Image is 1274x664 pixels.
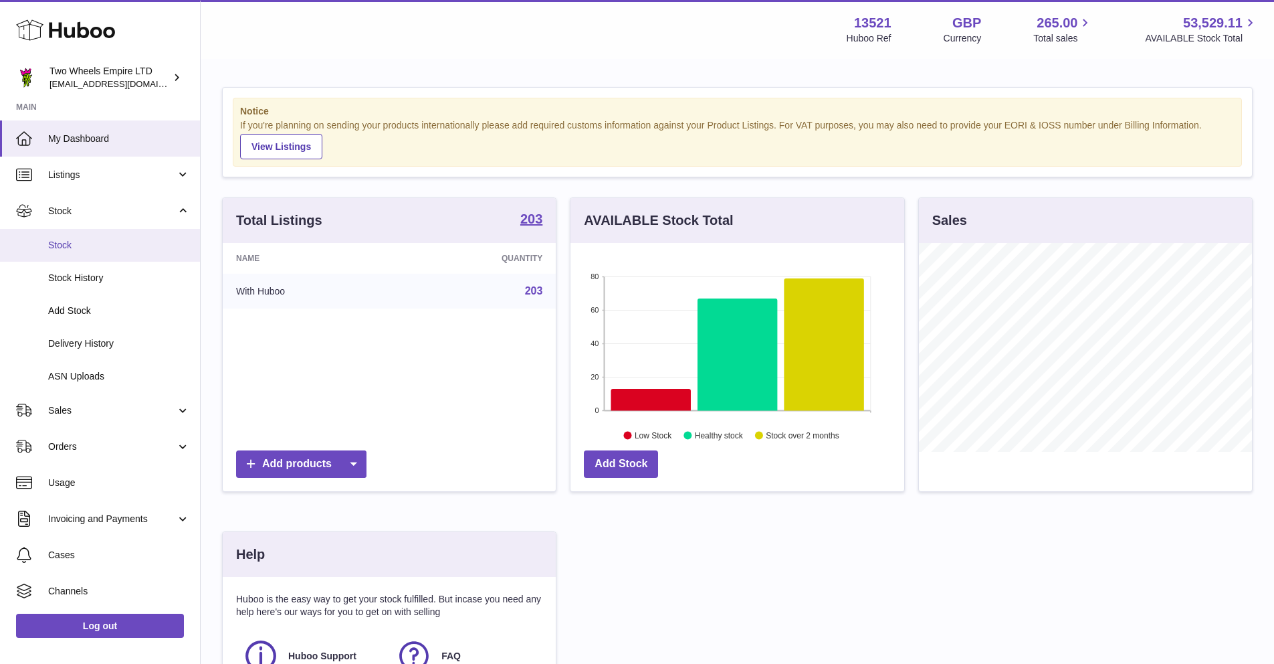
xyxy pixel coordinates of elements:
[236,450,366,478] a: Add products
[223,243,399,274] th: Name
[584,212,733,230] h3: AVAILABLE Stock Total
[591,306,599,314] text: 60
[944,32,982,45] div: Currency
[48,585,190,598] span: Channels
[1183,14,1243,32] span: 53,529.11
[854,14,891,32] strong: 13521
[240,119,1235,159] div: If you're planning on sending your products internationally please add required customs informati...
[399,243,556,274] th: Quantity
[48,169,176,181] span: Listings
[847,32,891,45] div: Huboo Ref
[1033,14,1093,45] a: 265.00 Total sales
[1033,32,1093,45] span: Total sales
[441,650,461,663] span: FAQ
[236,546,265,564] h3: Help
[223,274,399,309] td: With Huboo
[49,78,197,89] span: [EMAIL_ADDRESS][DOMAIN_NAME]
[1145,14,1258,45] a: 53,529.11 AVAILABLE Stock Total
[591,272,599,280] text: 80
[48,404,176,417] span: Sales
[48,477,190,489] span: Usage
[591,339,599,347] text: 40
[48,440,176,453] span: Orders
[520,212,542,226] strong: 203
[595,406,599,414] text: 0
[16,68,36,88] img: justas@twowheelsempire.com
[240,134,322,159] a: View Listings
[49,65,170,90] div: Two Wheels Empire LTD
[766,430,839,440] text: Stock over 2 months
[525,285,543,297] a: 203
[952,14,981,32] strong: GBP
[288,650,356,663] span: Huboo Support
[584,450,658,478] a: Add Stock
[48,513,176,525] span: Invoicing and Payments
[48,239,190,252] span: Stock
[695,430,744,440] text: Healthy stock
[48,305,190,317] span: Add Stock
[236,593,542,618] p: Huboo is the easy way to get your stock fulfilled. But incase you need any help here's our ways f...
[48,205,176,218] span: Stock
[520,212,542,228] a: 203
[16,614,184,638] a: Log out
[48,337,190,350] span: Delivery History
[591,373,599,381] text: 20
[48,272,190,284] span: Stock History
[1145,32,1258,45] span: AVAILABLE Stock Total
[635,430,672,440] text: Low Stock
[1037,14,1077,32] span: 265.00
[48,549,190,562] span: Cases
[48,133,190,145] span: My Dashboard
[932,212,967,230] h3: Sales
[240,105,1235,118] strong: Notice
[48,370,190,383] span: ASN Uploads
[236,212,322,230] h3: Total Listings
